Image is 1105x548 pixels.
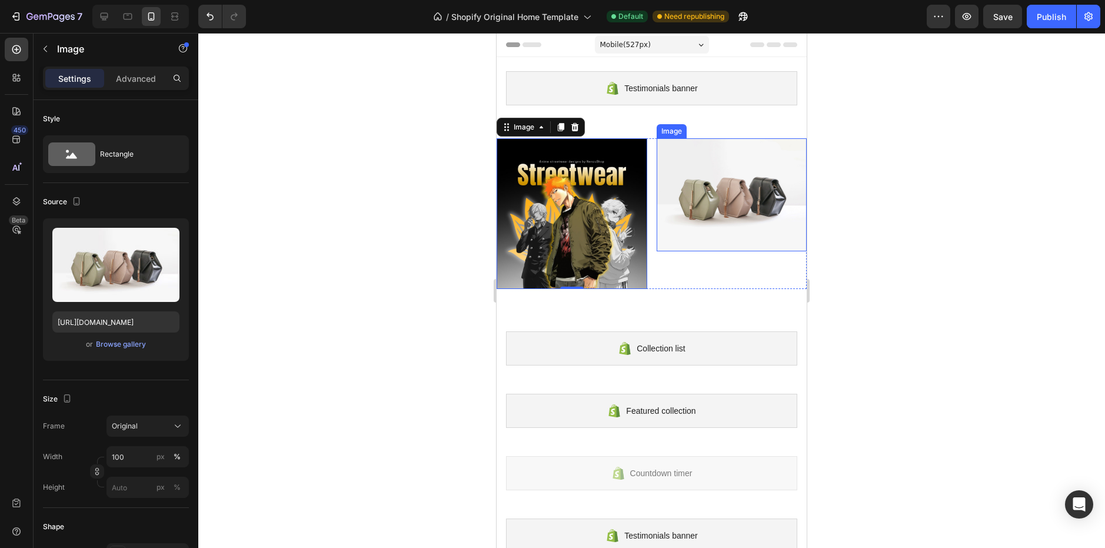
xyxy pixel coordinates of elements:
p: Image [57,42,157,56]
span: Testimonials banner [128,496,201,510]
iframe: Design area [497,33,807,548]
span: or [86,337,93,351]
div: px [157,451,165,462]
div: Style [43,114,60,124]
button: Browse gallery [95,338,147,350]
button: 7 [5,5,88,28]
p: Settings [58,72,91,85]
label: Height [43,482,65,493]
span: Save [993,12,1013,22]
div: Browse gallery [96,339,146,350]
div: Shape [43,522,64,532]
div: Source [43,194,84,210]
span: Featured collection [129,371,199,385]
span: Shopify Original Home Template [451,11,578,23]
div: Size [43,391,74,407]
input: px% [106,446,189,467]
span: Need republishing [664,11,724,22]
label: Frame [43,421,65,431]
button: % [154,480,168,494]
div: % [174,482,181,493]
div: Beta [9,215,28,225]
label: Width [43,451,62,462]
button: Publish [1027,5,1076,28]
p: 7 [77,9,82,24]
input: px% [106,477,189,498]
span: / [446,11,449,23]
div: Image [162,93,188,104]
button: px [170,480,184,494]
div: Open Intercom Messenger [1065,490,1093,519]
span: Countdown timer [134,433,196,447]
img: image_demo.jpg [160,105,311,218]
div: Undo/Redo [198,5,246,28]
div: % [174,451,181,462]
div: 450 [11,125,28,135]
span: Original [112,421,138,431]
span: Collection list [140,308,188,323]
div: Rectangle [100,141,172,168]
button: Original [106,416,189,437]
span: Default [618,11,643,22]
input: https://example.com/image.jpg [52,311,179,333]
button: % [154,450,168,464]
div: Publish [1037,11,1066,23]
button: px [170,450,184,464]
img: preview-image [52,228,179,302]
button: Save [983,5,1022,28]
div: px [157,482,165,493]
p: Advanced [116,72,156,85]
